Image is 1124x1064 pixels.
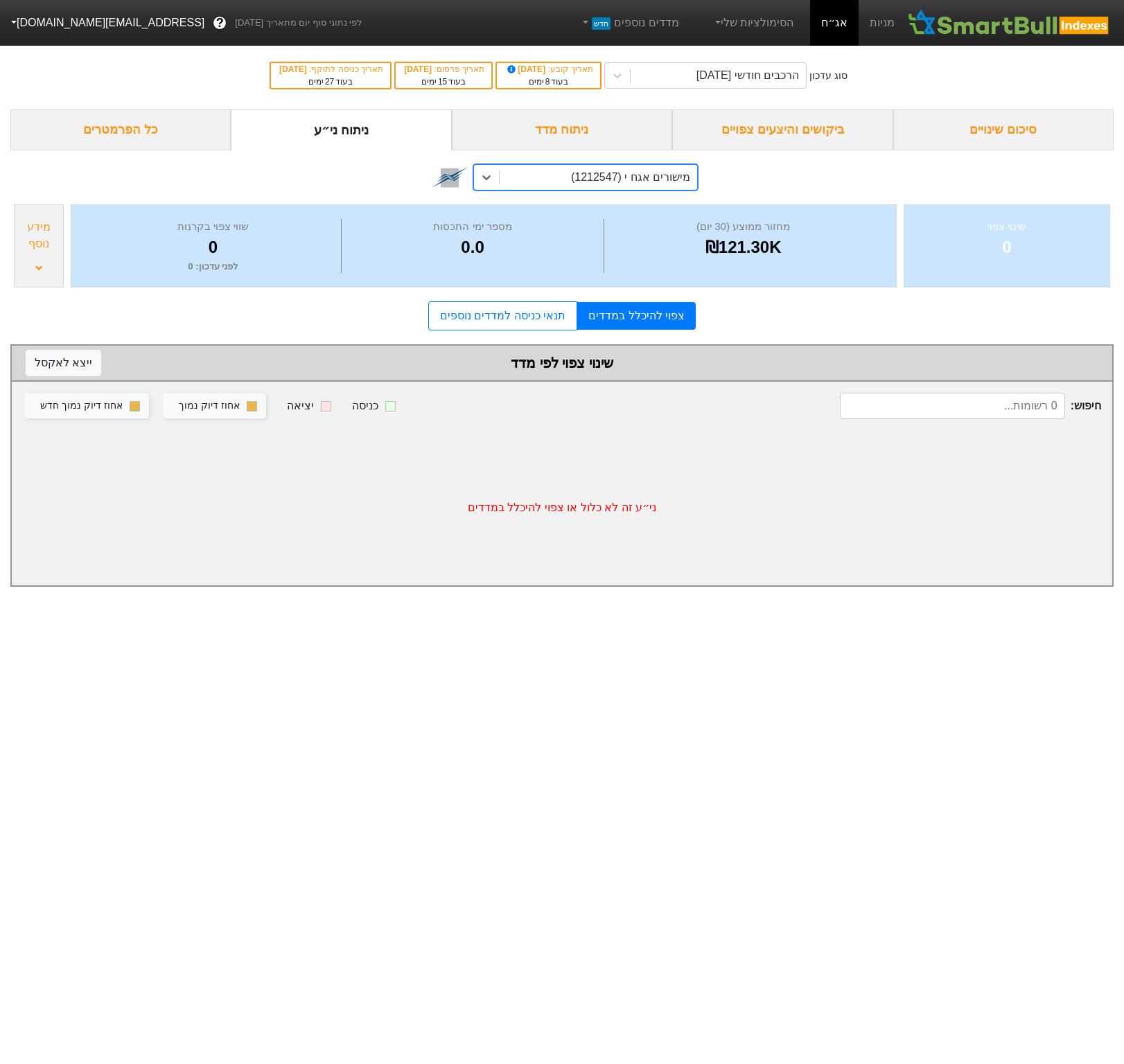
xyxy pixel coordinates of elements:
div: בעוד ימים [278,76,383,88]
div: כל הפרמטרים [10,109,231,150]
button: אחוז דיוק נמוך [163,393,266,418]
input: 0 רשומות... [840,393,1064,419]
a: הסימולציות שלי [707,9,800,37]
div: הרכבים חודשי [DATE] [696,67,799,84]
div: מחזור ממוצע (30 יום) [608,219,879,235]
div: סיכום שינויים [893,109,1114,150]
div: 0 [89,235,337,260]
span: ? [216,14,224,33]
span: [DATE] [505,64,548,74]
span: חדש [592,17,611,30]
img: tase link [432,159,468,195]
div: 0.0 [345,235,601,260]
div: אחוז דיוק נמוך חדש [40,398,123,414]
div: תאריך כניסה לתוקף : [278,63,383,76]
div: ני״ע זה לא כלול או צפוי להיכלל במדדים [12,430,1112,585]
a: תנאי כניסה למדדים נוספים [428,301,577,330]
a: צפוי להיכלל במדדים [577,302,696,330]
div: שווי צפוי בקרנות [89,219,337,235]
div: שינוי צפוי לפי מדד [26,353,1098,373]
div: כניסה [352,398,378,414]
span: [DATE] [404,64,434,74]
div: ניתוח ני״ע [231,109,451,150]
div: אחוז דיוק נמוך [179,398,240,414]
span: [DATE] [279,64,309,74]
span: חיפוש : [840,393,1101,419]
div: 0 [922,235,1092,260]
div: סוג עדכון [809,69,848,83]
div: לפני עדכון : 0 [89,260,337,274]
div: בעוד ימים [504,76,593,88]
div: מישורים אגח י (1212547) [571,169,690,186]
img: SmartBull [906,9,1113,37]
span: 8 [545,77,550,87]
span: 15 [438,77,447,87]
div: מספר ימי התכסות [345,219,601,235]
div: מידע נוסף [18,219,60,252]
div: שינוי צפוי [922,219,1092,235]
span: לפי נתוני סוף יום מתאריך [DATE] [235,16,362,30]
div: תאריך פרסום : [403,63,484,76]
button: ייצא לאקסל [26,350,101,376]
div: ₪121.30K [608,235,879,260]
div: תאריך קובע : [504,63,593,76]
div: יציאה [287,398,314,414]
button: אחוז דיוק נמוך חדש [24,393,149,418]
a: מדדים נוספיםחדש [574,9,685,37]
div: בעוד ימים [403,76,484,88]
div: ביקושים והיצעים צפויים [672,109,893,150]
span: 27 [325,77,334,87]
div: ניתוח מדד [452,109,672,150]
